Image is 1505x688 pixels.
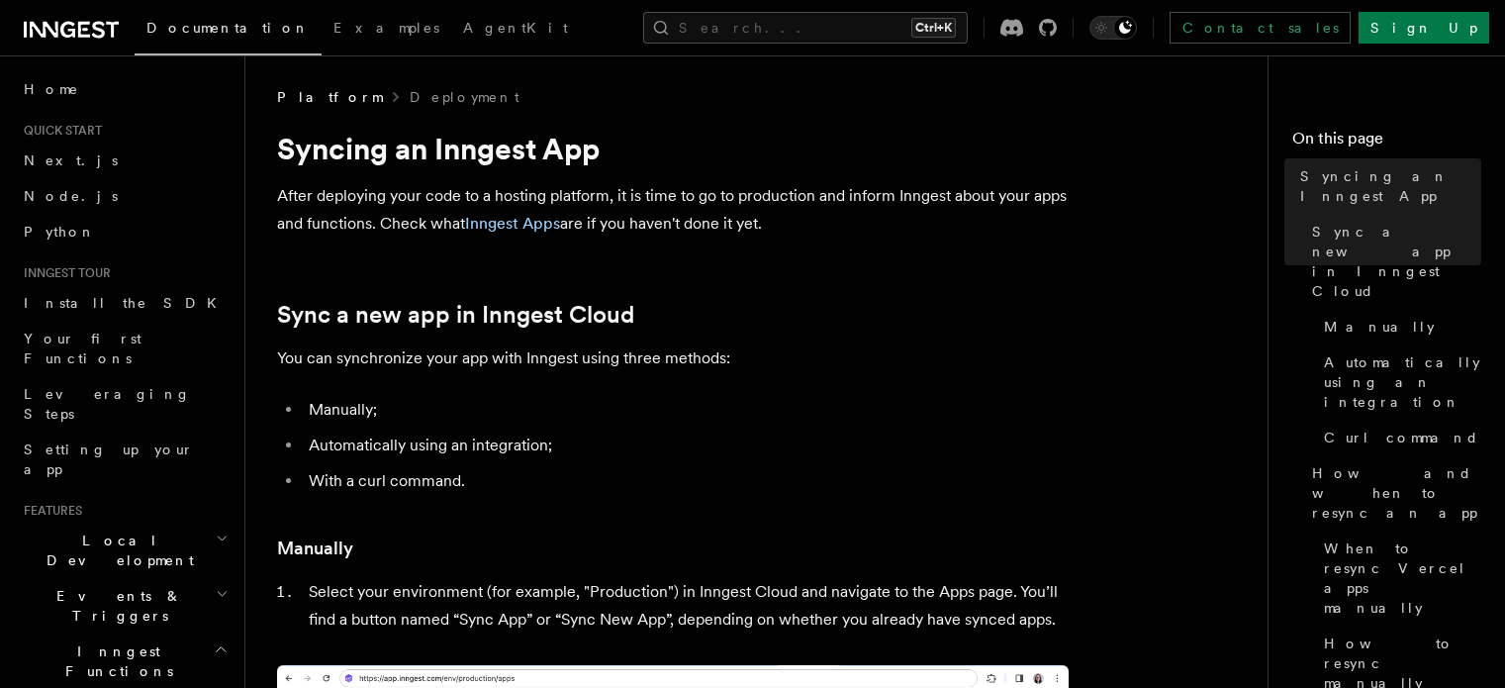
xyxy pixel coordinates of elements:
[24,386,191,422] span: Leveraging Steps
[465,214,560,233] a: Inngest Apps
[16,578,233,634] button: Events & Triggers
[451,6,580,53] a: AgentKit
[16,432,233,487] a: Setting up your app
[303,432,1069,459] li: Automatically using an integration;
[16,523,233,578] button: Local Development
[16,265,111,281] span: Inngest tour
[1316,420,1481,455] a: Curl command
[1170,12,1351,44] a: Contact sales
[1292,127,1481,158] h4: On this page
[1312,463,1481,523] span: How and when to resync an app
[322,6,451,53] a: Examples
[16,503,82,519] span: Features
[1292,158,1481,214] a: Syncing an Inngest App
[1324,539,1481,618] span: When to resync Vercel apps manually
[16,376,233,432] a: Leveraging Steps
[16,143,233,178] a: Next.js
[277,131,1069,166] h1: Syncing an Inngest App
[24,224,96,240] span: Python
[24,188,118,204] span: Node.js
[24,295,229,311] span: Install the SDK
[16,214,233,249] a: Python
[410,87,519,107] a: Deployment
[16,586,216,626] span: Events & Triggers
[16,178,233,214] a: Node.js
[1300,166,1481,206] span: Syncing an Inngest App
[303,578,1069,634] li: Select your environment (for example, "Production") in Inngest Cloud and navigate to the Apps pag...
[135,6,322,55] a: Documentation
[303,396,1069,424] li: Manually;
[24,152,118,168] span: Next.js
[303,467,1069,495] li: With a curl command.
[1304,455,1481,531] a: How and when to resync an app
[1324,428,1479,447] span: Curl command
[16,123,102,139] span: Quick start
[1316,531,1481,626] a: When to resync Vercel apps manually
[277,87,382,107] span: Platform
[24,79,79,99] span: Home
[16,641,214,681] span: Inngest Functions
[16,321,233,376] a: Your first Functions
[24,442,194,477] span: Setting up your app
[333,20,439,36] span: Examples
[1324,352,1481,412] span: Automatically using an integration
[277,535,353,562] a: Manually
[463,20,568,36] span: AgentKit
[16,531,216,570] span: Local Development
[1312,222,1481,301] span: Sync a new app in Inngest Cloud
[1316,344,1481,420] a: Automatically using an integration
[1359,12,1489,44] a: Sign Up
[24,331,141,366] span: Your first Functions
[16,285,233,321] a: Install the SDK
[277,344,1069,372] p: You can synchronize your app with Inngest using three methods:
[911,18,956,38] kbd: Ctrl+K
[1089,16,1137,40] button: Toggle dark mode
[1316,309,1481,344] a: Manually
[643,12,968,44] button: Search...Ctrl+K
[277,182,1069,238] p: After deploying your code to a hosting platform, it is time to go to production and inform Innges...
[146,20,310,36] span: Documentation
[277,301,634,329] a: Sync a new app in Inngest Cloud
[16,71,233,107] a: Home
[1304,214,1481,309] a: Sync a new app in Inngest Cloud
[1324,317,1435,337] span: Manually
